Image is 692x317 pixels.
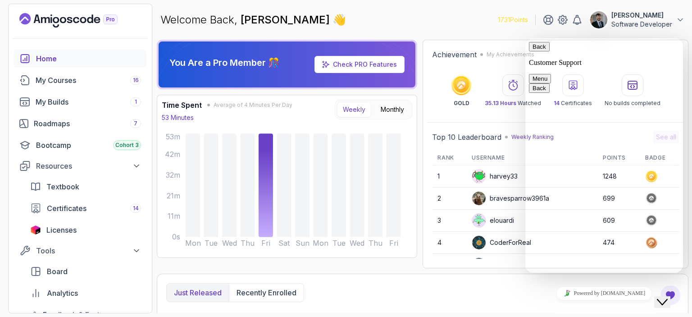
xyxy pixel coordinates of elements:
td: 3 [432,210,466,232]
span: 👋 [332,13,346,27]
button: Just released [167,284,229,302]
span: 35.13 Hours [485,100,516,106]
img: default monster avatar [472,170,486,183]
td: 1 [432,165,466,188]
div: Resources [36,161,141,171]
span: Average of 4 Minutes Per Day [214,101,292,109]
span: Certificates [47,203,86,214]
tspan: Wed [350,239,365,248]
tspan: 21m [167,192,180,200]
a: textbook [25,178,146,196]
div: Apply5489 [472,257,523,272]
td: 4 [432,232,466,254]
tspan: Thu [241,239,255,248]
div: Roadmaps [34,118,141,129]
p: You Are a Pro Member 🎊 [169,56,279,69]
p: 1731 Points [498,15,528,24]
th: Rank [432,151,466,165]
a: board [25,262,146,280]
p: GOLD [454,100,469,107]
tspan: Tue [205,239,218,248]
div: Bootcamp [36,140,141,151]
td: 2 [432,188,466,210]
tspan: 11m [168,212,180,221]
span: 1 [135,98,137,106]
button: user profile image[PERSON_NAME]Software Developer [590,11,685,29]
tspan: 42m [165,150,180,159]
a: roadmaps [14,115,146,133]
p: 53 Minutes [162,113,194,122]
img: default monster avatar [472,214,486,227]
span: 14 [133,205,139,212]
p: Just released [174,287,222,298]
span: [PERSON_NAME] [241,13,332,26]
button: Weekly [337,102,371,117]
span: 7 [134,120,137,127]
tspan: Sun [296,239,310,248]
tspan: Mon [185,239,201,248]
iframe: chat widget [654,281,683,308]
p: Recently enrolled [237,287,296,298]
tspan: 32m [166,171,180,179]
tspan: Fri [389,239,398,248]
tspan: Wed [222,239,237,248]
td: 5 [432,254,466,276]
a: analytics [25,284,146,302]
img: user profile image [472,236,486,249]
img: user profile image [472,192,486,205]
div: harvey33 [472,169,518,184]
h3: Time Spent [162,100,202,110]
h2: Top 10 Leaderboard [432,132,501,142]
span: 16 [133,77,139,84]
span: Cohort 3 [115,142,139,149]
tspan: 53m [166,133,180,141]
tspan: Fri [261,239,270,248]
iframe: chat widget [525,38,683,273]
span: Licenses [46,225,77,235]
p: Weekly Ranking [511,133,554,141]
a: Check PRO Features [333,60,397,68]
div: elouardi [472,213,514,228]
span: Board [47,266,68,277]
a: certificates [25,199,146,217]
img: user profile image [472,258,486,271]
button: Resources [14,158,146,174]
tspan: Mon [313,239,328,248]
p: Watched [485,100,541,107]
p: [PERSON_NAME] [611,11,672,20]
a: courses [14,71,146,89]
span: Textbook [46,181,79,192]
span: Analytics [47,288,78,299]
tspan: Tue [332,239,346,248]
a: Landing page [19,13,138,28]
a: licenses [25,221,146,239]
div: Tools [36,245,141,256]
a: Check PRO Features [314,56,405,73]
a: builds [14,93,146,111]
button: Monthly [375,102,410,117]
p: Software Developer [611,20,672,29]
tspan: Thu [369,239,382,248]
button: Recently enrolled [229,284,304,302]
div: My Courses [36,75,141,86]
tspan: 0s [172,233,180,242]
p: My Achievements [487,51,534,58]
div: Home [36,53,141,64]
h2: Achievement [432,49,477,60]
tspan: Sat [278,239,290,248]
button: Tools [14,243,146,259]
p: Welcome Back, [160,13,346,27]
iframe: chat widget [525,283,683,303]
a: bootcamp [14,136,146,154]
div: bravesparrow3961a [472,191,549,206]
